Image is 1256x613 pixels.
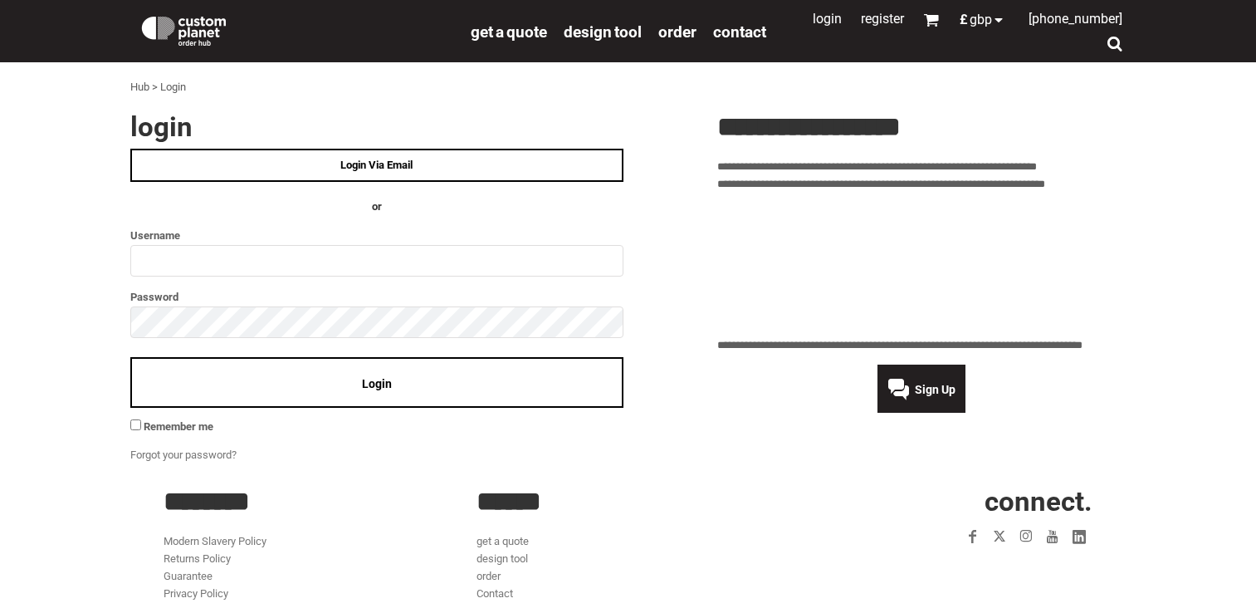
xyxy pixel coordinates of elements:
a: Contact [713,22,766,41]
span: [PHONE_NUMBER] [1029,11,1122,27]
img: Custom Planet [139,12,229,46]
a: Modern Slavery Policy [164,535,266,547]
div: > [152,79,158,96]
label: Password [130,287,623,306]
span: Login [362,377,392,390]
a: order [658,22,696,41]
label: Username [130,226,623,245]
a: Forgot your password? [130,449,237,461]
a: Guarantee [164,570,213,582]
a: Login [813,11,842,27]
input: Remember me [130,419,141,430]
iframe: Customer reviews powered by Trustpilot [717,203,1126,327]
h2: Login [130,113,623,140]
span: get a quote [471,22,547,42]
span: Login Via Email [340,159,413,171]
span: Contact [713,22,766,42]
span: order [658,22,696,42]
iframe: Customer reviews powered by Trustpilot [863,560,1092,580]
a: get a quote [476,535,529,547]
a: Contact [476,587,513,600]
h2: CONNECT. [789,488,1092,515]
a: Register [861,11,904,27]
span: design tool [564,22,642,42]
a: Hub [130,81,149,93]
span: £ [960,13,970,27]
a: design tool [476,552,528,565]
a: Login Via Email [130,149,623,182]
span: Remember me [144,420,213,433]
span: Sign Up [915,383,955,396]
span: GBP [970,13,992,27]
a: Custom Planet [130,4,462,54]
a: order [476,570,501,582]
div: Login [160,79,186,96]
h4: OR [130,199,623,216]
a: Returns Policy [164,552,231,565]
a: Privacy Policy [164,587,228,600]
a: design tool [564,22,642,41]
a: get a quote [471,22,547,41]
